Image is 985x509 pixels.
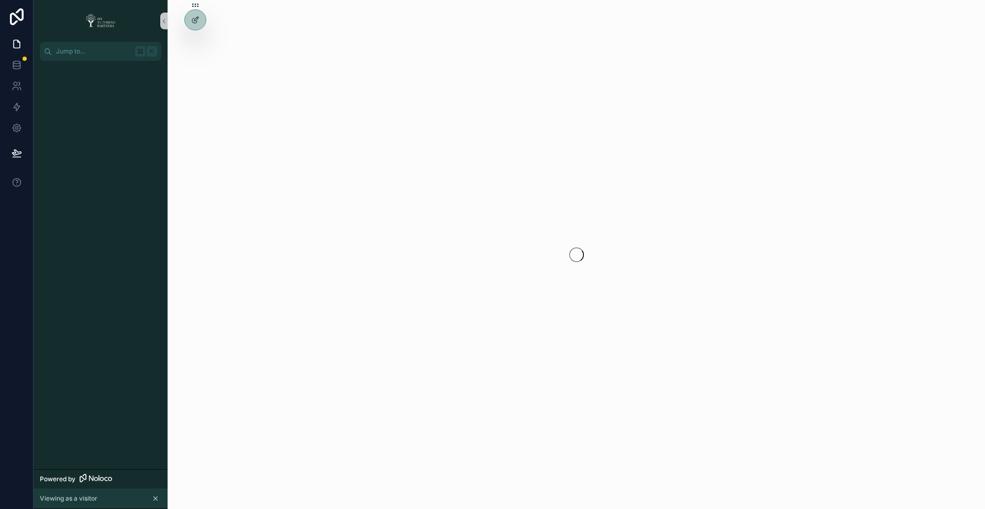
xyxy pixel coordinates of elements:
[40,42,161,61] button: Jump to...K
[148,47,156,56] span: K
[34,469,168,489] a: Powered by
[56,47,131,56] span: Jump to...
[40,494,97,503] span: Viewing as a visitor
[82,13,119,29] img: App logo
[34,61,168,80] div: scrollable content
[40,475,75,483] span: Powered by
